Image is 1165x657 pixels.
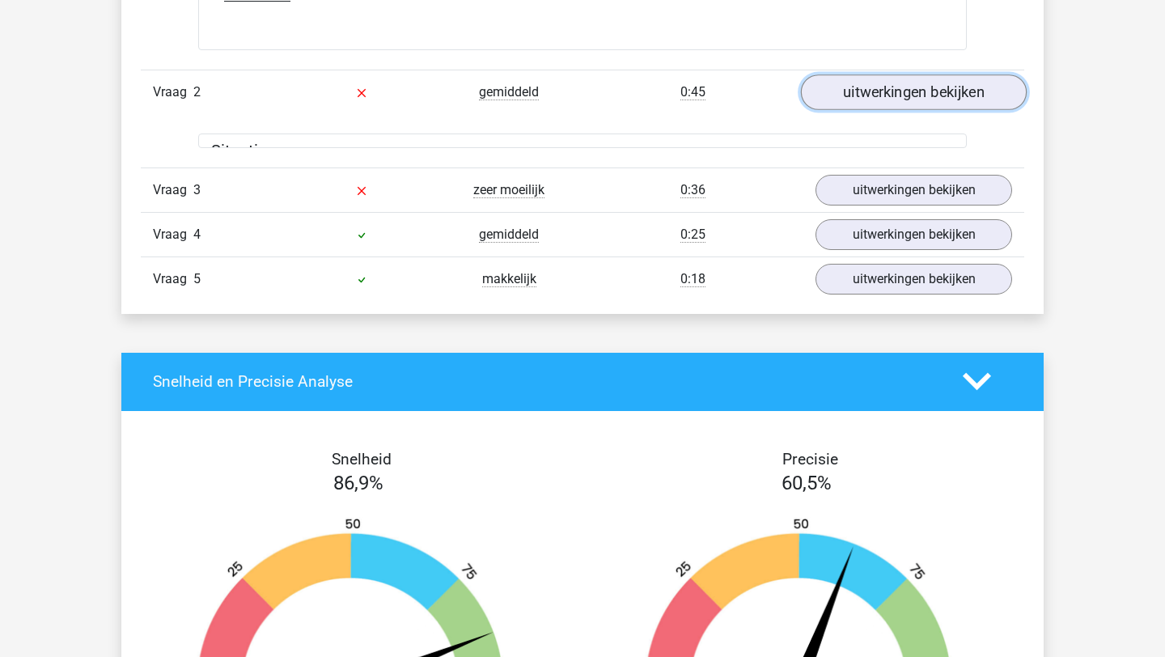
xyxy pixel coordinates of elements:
a: uitwerkingen bekijken [815,264,1012,295]
span: 0:18 [680,271,705,287]
div: Je geeft leiding aan een customer support team van 8. Je bent over het algemeen zeer tevreden ove... [198,134,967,148]
span: 60,5% [782,472,832,494]
h5: Situatie [211,141,954,160]
span: Vraag [153,225,193,244]
span: zeer moeilijk [473,182,544,198]
a: uitwerkingen bekijken [815,219,1012,250]
h4: Snelheid en Precisie Analyse [153,372,938,391]
span: 4 [193,227,201,242]
span: gemiddeld [479,84,539,100]
span: 5 [193,271,201,286]
span: Vraag [153,83,193,102]
span: makkelijk [482,271,536,287]
a: uitwerkingen bekijken [815,175,1012,206]
h4: Precisie [601,450,1019,468]
span: Vraag [153,180,193,200]
span: 3 [193,182,201,197]
span: Vraag [153,269,193,289]
span: 0:25 [680,227,705,243]
span: 86,9% [333,472,383,494]
span: gemiddeld [479,227,539,243]
a: uitwerkingen bekijken [801,74,1027,110]
h4: Snelheid [153,450,570,468]
span: 0:36 [680,182,705,198]
span: 0:45 [680,84,705,100]
span: 2 [193,84,201,100]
